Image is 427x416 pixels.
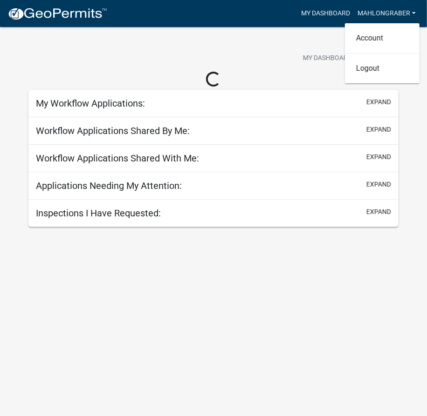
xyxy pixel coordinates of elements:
a: Account [345,27,420,49]
h5: Workflow Applications Shared With Me: [36,153,199,164]
span: My Dashboard Settings [303,53,383,64]
a: Logout [345,57,420,80]
h5: Applications Needing My Attention: [36,180,182,191]
h5: My Workflow Applications: [36,98,145,109]
div: mahlongraber [345,23,420,83]
button: expand [366,152,391,162]
h5: Inspections I Have Requested: [36,208,161,219]
button: expand [366,180,391,189]
a: mahlongraber [354,5,420,22]
a: My Dashboard [297,5,354,22]
button: expand [366,207,391,217]
h5: Workflow Applications Shared By Me: [36,125,190,136]
button: My Dashboard Settingssettings [296,49,404,67]
button: expand [366,97,391,107]
button: expand [366,125,391,134]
